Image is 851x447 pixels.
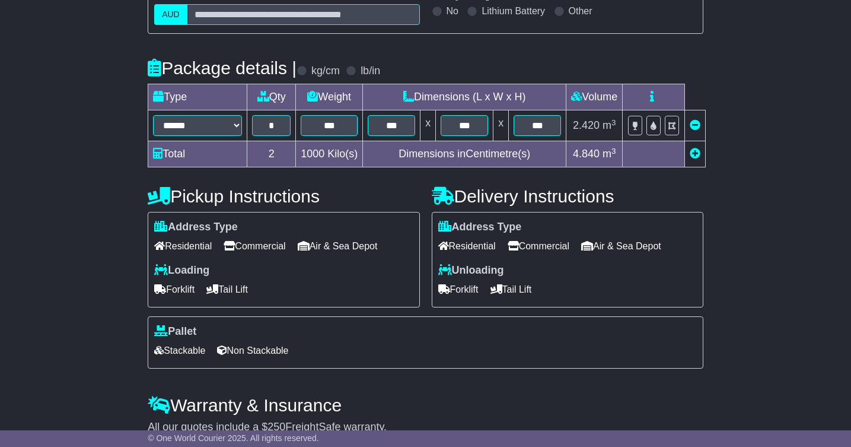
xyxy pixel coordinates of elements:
[438,280,479,299] span: Forklift
[148,433,319,443] span: © One World Courier 2025. All rights reserved.
[224,237,285,255] span: Commercial
[508,237,569,255] span: Commercial
[154,264,209,277] label: Loading
[420,110,436,141] td: x
[267,421,285,433] span: 250
[569,5,592,17] label: Other
[148,421,703,434] div: All our quotes include a $ FreightSafe warranty.
[438,237,496,255] span: Residential
[148,58,297,78] h4: Package details |
[148,141,247,167] td: Total
[690,119,700,131] a: Remove this item
[247,84,296,110] td: Qty
[603,148,616,160] span: m
[361,65,380,78] label: lb/in
[154,237,212,255] span: Residential
[363,84,566,110] td: Dimensions (L x W x H)
[611,147,616,156] sup: 3
[438,264,504,277] label: Unloading
[301,148,324,160] span: 1000
[447,5,458,17] label: No
[482,5,545,17] label: Lithium Battery
[148,395,703,415] h4: Warranty & Insurance
[603,119,616,131] span: m
[148,84,247,110] td: Type
[611,118,616,127] sup: 3
[363,141,566,167] td: Dimensions in Centimetre(s)
[217,341,288,360] span: Non Stackable
[573,148,600,160] span: 4.840
[206,280,248,299] span: Tail Lift
[690,148,700,160] a: Add new item
[296,141,363,167] td: Kilo(s)
[438,221,522,234] label: Address Type
[581,237,661,255] span: Air & Sea Depot
[154,325,196,338] label: Pallet
[573,119,600,131] span: 2.420
[154,280,195,299] span: Forklift
[493,110,509,141] td: x
[154,341,205,360] span: Stackable
[298,237,378,255] span: Air & Sea Depot
[296,84,363,110] td: Weight
[432,186,703,206] h4: Delivery Instructions
[311,65,340,78] label: kg/cm
[247,141,296,167] td: 2
[154,4,187,25] label: AUD
[566,84,623,110] td: Volume
[148,186,419,206] h4: Pickup Instructions
[490,280,532,299] span: Tail Lift
[154,221,238,234] label: Address Type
